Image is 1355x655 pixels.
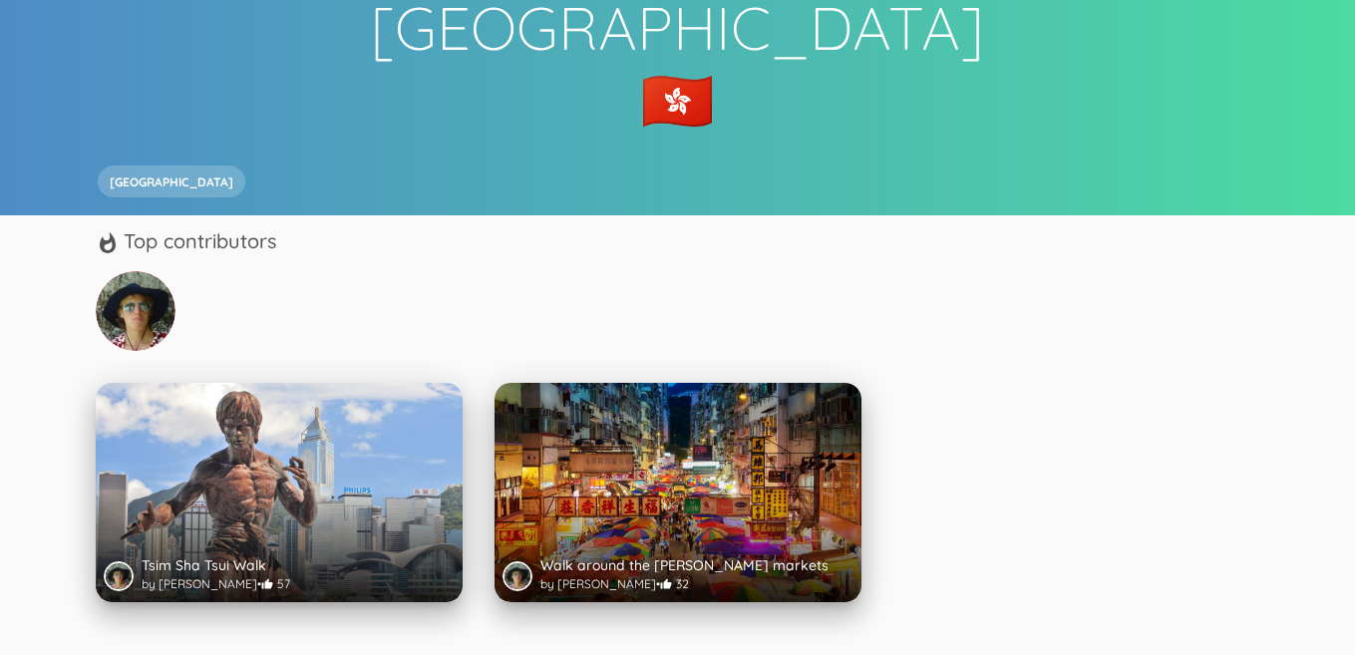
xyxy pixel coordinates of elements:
[96,166,253,186] a: [GEOGRAPHIC_DATA]
[96,383,463,602] a: Check out the busy stores down Nathan Road 🛍️ and luxury Canton Road 💎 Do the sightseeing 📷 tour ...
[495,383,861,602] a: Take a tour around the famous street markets in the Mong Kok area. Start at the Flower Market and...
[98,174,245,189] span: [GEOGRAPHIC_DATA]
[540,576,689,591] span: by [PERSON_NAME] • 32
[106,563,132,589] img: Fernando Bresciano
[124,231,276,255] h5: Top contributors
[96,271,175,351] img: Fernando Bresciano
[142,558,266,572] h3: Tsim Sha Tsui Walk
[98,165,245,197] div: [GEOGRAPHIC_DATA]
[142,576,290,591] span: by [PERSON_NAME] • 57
[540,558,829,572] h3: Walk around the [PERSON_NAME] markets
[505,563,530,589] img: Fernando Bresciano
